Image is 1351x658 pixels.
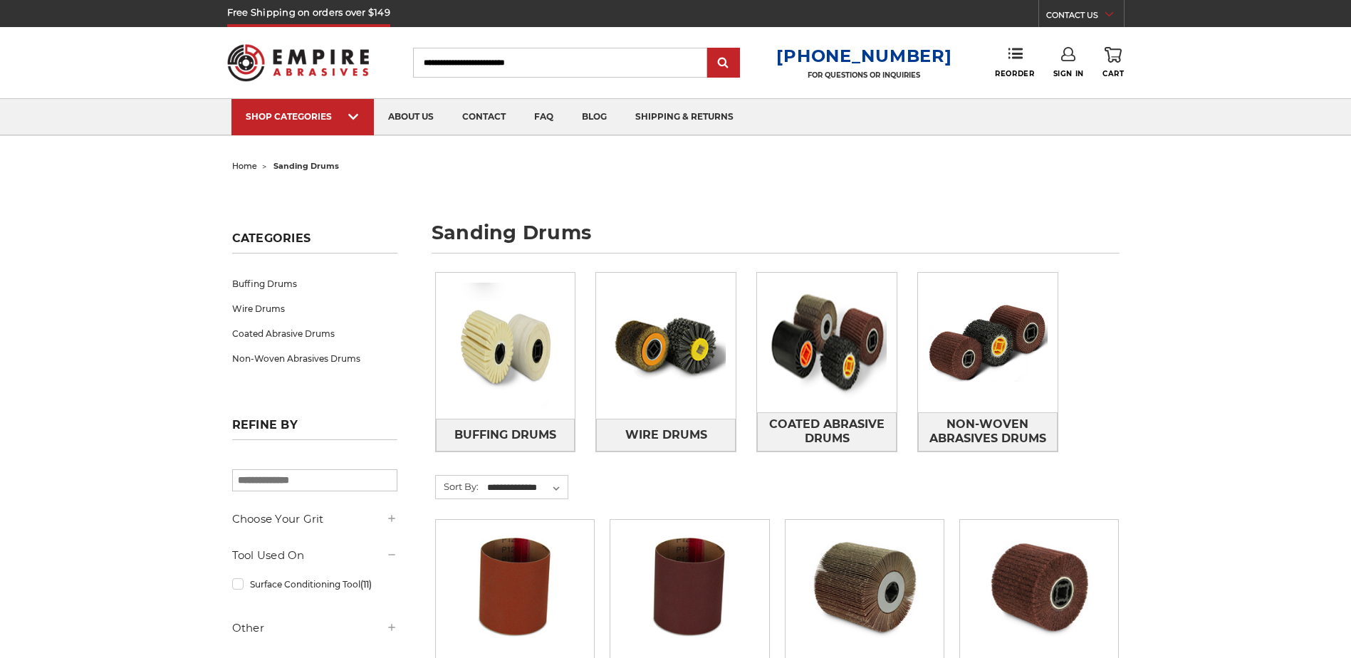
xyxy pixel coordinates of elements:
[436,476,479,497] label: Sort By:
[757,412,897,451] a: Coated Abrasive Drums
[1053,69,1084,78] span: Sign In
[448,99,520,135] a: contact
[808,530,922,644] img: 4.5 inch x 4 inch flap wheel sanding drum
[232,231,397,254] h5: Categories
[232,620,397,637] h5: Other
[232,572,397,597] a: Surface Conditioning Tool(11)
[246,111,360,122] div: SHOP CATEGORIES
[520,99,568,135] a: faq
[918,293,1058,392] img: Non-Woven Abrasives Drums
[232,161,257,171] a: home
[757,273,897,412] img: Coated Abrasive Drums
[776,70,951,80] p: FOR QUESTIONS OR INQUIRIES
[232,418,397,440] h5: Refine by
[776,46,951,66] a: [PHONE_NUMBER]
[758,412,896,451] span: Coated Abrasive Drums
[436,273,575,419] img: Buffing Drums
[232,547,397,564] h5: Tool Used On
[436,419,575,451] a: Buffing Drums
[458,530,572,644] img: 3.5x4 inch ceramic sanding band for expanding rubber drum
[596,419,736,451] a: Wire Drums
[227,35,370,90] img: Empire Abrasives
[709,49,738,78] input: Submit
[982,530,1096,644] img: 4.5 Inch Surface Conditioning Finishing Drum
[485,477,568,498] select: Sort By:
[632,530,746,644] img: 3.5x4 inch sanding band for expanding rubber drum
[1046,7,1124,27] a: CONTACT US
[360,579,372,590] span: (11)
[919,412,1057,451] span: Non-Woven Abrasives Drums
[232,296,397,321] a: Wire Drums
[995,47,1034,78] a: Reorder
[232,511,397,528] h5: Choose Your Grit
[596,273,736,419] img: Wire Drums
[273,161,339,171] span: sanding drums
[1102,69,1124,78] span: Cart
[918,412,1058,451] a: Non-Woven Abrasives Drums
[568,99,621,135] a: blog
[621,99,748,135] a: shipping & returns
[432,223,1120,254] h1: sanding drums
[995,69,1034,78] span: Reorder
[1102,47,1124,78] a: Cart
[454,423,556,447] span: Buffing Drums
[625,423,707,447] span: Wire Drums
[374,99,448,135] a: about us
[232,271,397,296] a: Buffing Drums
[232,346,397,371] a: Non-Woven Abrasives Drums
[232,321,397,346] a: Coated Abrasive Drums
